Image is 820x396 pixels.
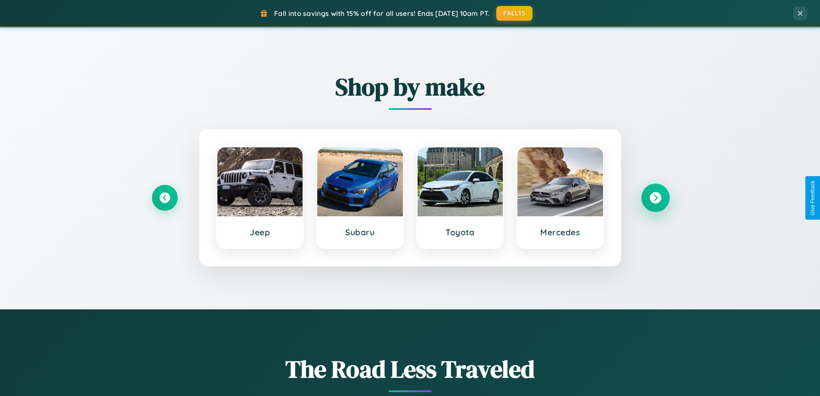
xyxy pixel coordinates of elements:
[810,181,816,215] div: Give Feedback
[152,70,668,103] h2: Shop by make
[326,227,394,237] h3: Subaru
[152,352,668,386] h1: The Road Less Traveled
[426,227,495,237] h3: Toyota
[226,227,294,237] h3: Jeep
[496,6,532,21] button: FALL15
[274,9,490,18] span: Fall into savings with 15% off for all users! Ends [DATE] 10am PT.
[526,227,594,237] h3: Mercedes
